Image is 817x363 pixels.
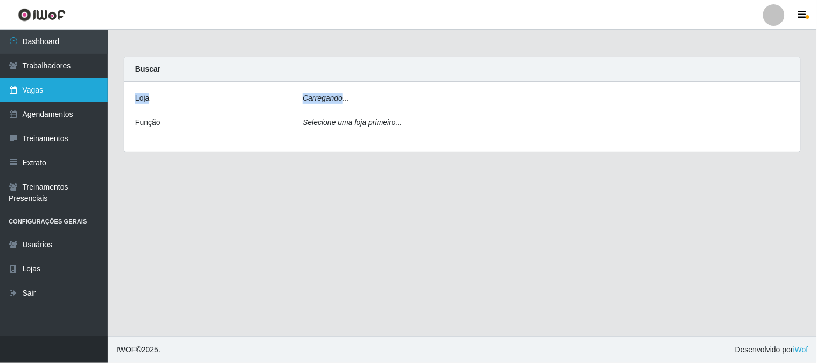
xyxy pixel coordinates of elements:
span: © 2025 . [116,344,160,355]
label: Função [135,117,160,128]
label: Loja [135,93,149,104]
span: Desenvolvido por [735,344,808,355]
i: Selecione uma loja primeiro... [303,118,402,127]
a: iWof [793,345,808,354]
span: IWOF [116,345,136,354]
i: Carregando... [303,94,349,102]
strong: Buscar [135,65,160,73]
img: CoreUI Logo [18,8,66,22]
